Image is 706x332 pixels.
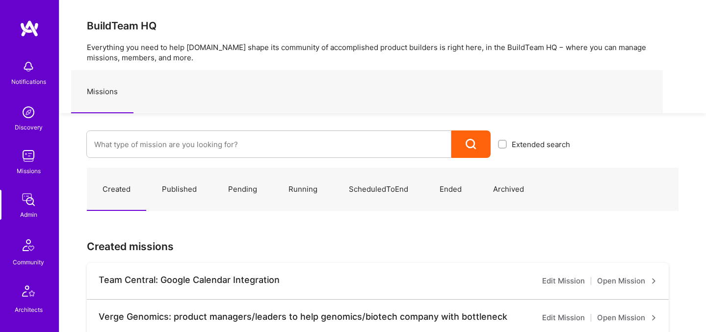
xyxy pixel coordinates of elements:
[466,139,477,150] i: icon Search
[477,168,540,211] a: Archived
[99,275,280,285] div: Team Central: Google Calendar Integration
[15,122,43,132] div: Discovery
[146,168,212,211] a: Published
[20,20,39,37] img: logo
[651,315,657,321] i: icon ArrowRight
[542,275,585,287] a: Edit Mission
[71,71,133,113] a: Missions
[597,312,657,324] a: Open Mission
[597,275,657,287] a: Open Mission
[94,132,444,157] input: What type of mission are you looking for?
[19,102,38,122] img: discovery
[19,57,38,77] img: bell
[424,168,477,211] a: Ended
[651,278,657,284] i: icon ArrowRight
[17,233,40,257] img: Community
[19,190,38,209] img: admin teamwork
[512,139,570,150] span: Extended search
[87,240,679,253] h3: Created missions
[99,311,507,322] div: Verge Genomics: product managers/leaders to help genomics/biotech company with bottleneck
[19,146,38,166] img: teamwork
[17,166,41,176] div: Missions
[212,168,273,211] a: Pending
[542,312,585,324] a: Edit Mission
[15,305,43,315] div: Architects
[13,257,44,267] div: Community
[273,168,333,211] a: Running
[20,209,37,220] div: Admin
[87,42,679,63] p: Everything you need to help [DOMAIN_NAME] shape its community of accomplished product builders is...
[11,77,46,87] div: Notifications
[87,20,679,32] h3: BuildTeam HQ
[17,281,40,305] img: Architects
[333,168,424,211] a: ScheduledToEnd
[87,168,146,211] a: Created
